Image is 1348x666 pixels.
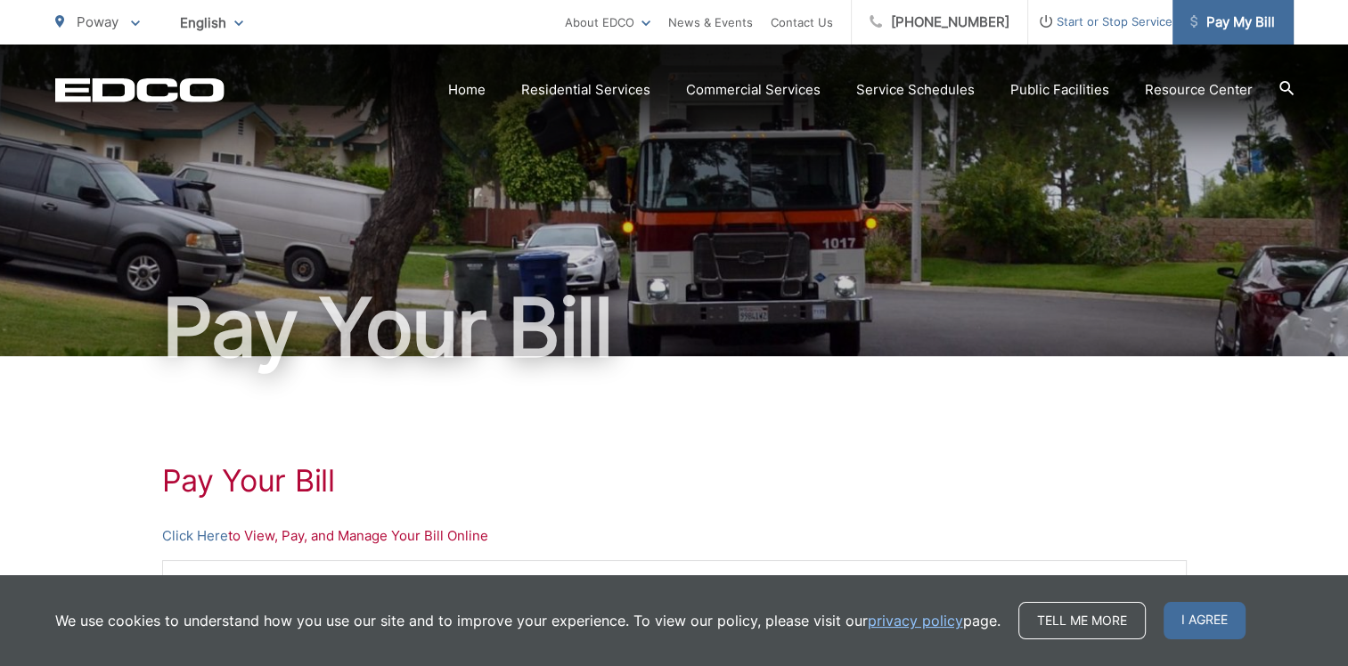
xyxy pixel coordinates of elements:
[55,283,1294,372] h1: Pay Your Bill
[1010,79,1109,101] a: Public Facilities
[167,7,257,38] span: English
[1018,602,1146,639] a: Tell me more
[771,12,833,33] a: Contact Us
[448,79,486,101] a: Home
[162,525,228,547] a: Click Here
[521,79,650,101] a: Residential Services
[55,610,1001,631] p: We use cookies to understand how you use our site and to improve your experience. To view our pol...
[565,12,650,33] a: About EDCO
[1190,12,1275,33] span: Pay My Bill
[856,79,975,101] a: Service Schedules
[1145,79,1253,101] a: Resource Center
[1164,602,1246,639] span: I agree
[668,12,753,33] a: News & Events
[686,79,821,101] a: Commercial Services
[162,525,1187,547] p: to View, Pay, and Manage Your Bill Online
[162,463,1187,499] h1: Pay Your Bill
[868,610,963,631] a: privacy policy
[55,77,225,102] a: EDCD logo. Return to the homepage.
[77,13,118,30] span: Poway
